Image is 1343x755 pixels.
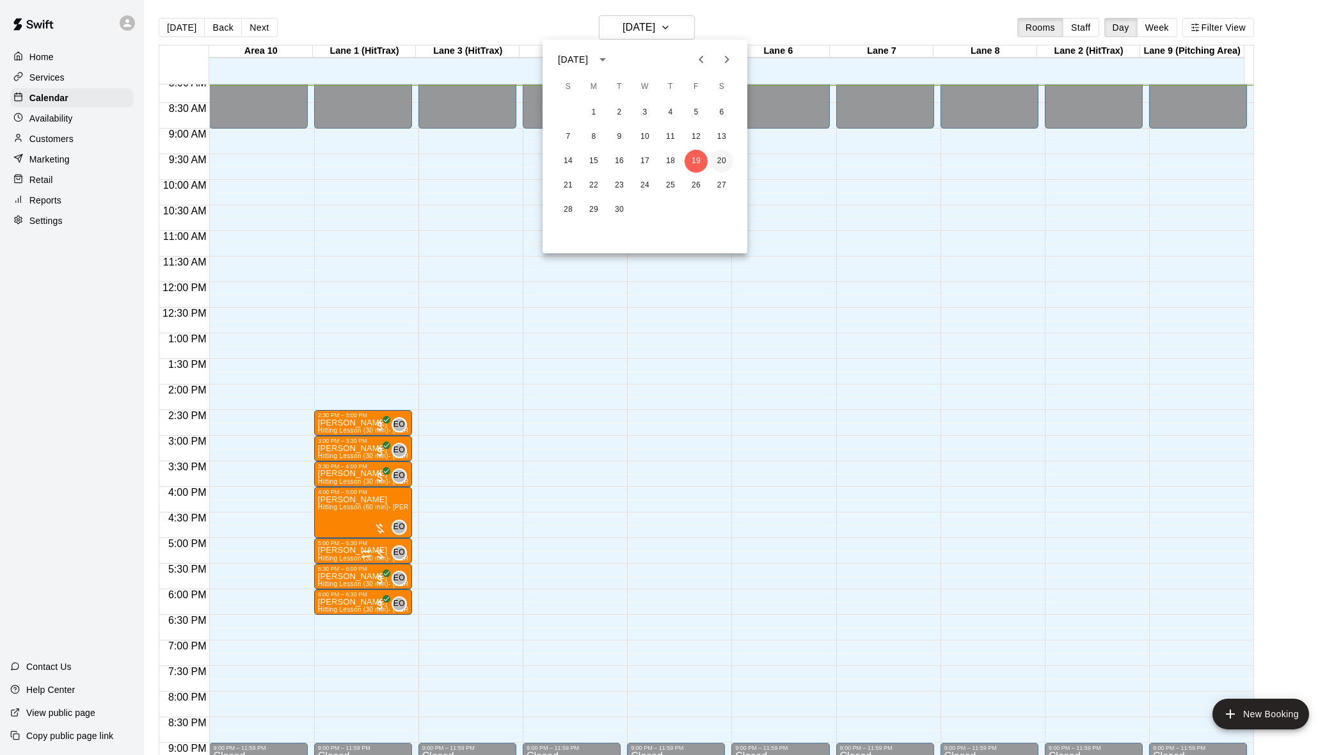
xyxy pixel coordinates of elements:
button: 12 [685,125,708,148]
span: Friday [685,74,708,100]
button: 15 [582,150,605,173]
button: 17 [633,150,656,173]
button: 26 [685,174,708,197]
button: calendar view is open, switch to year view [592,49,614,70]
button: 23 [608,174,631,197]
button: 19 [685,150,708,173]
button: 27 [710,174,733,197]
button: 8 [582,125,605,148]
button: 2 [608,101,631,124]
button: 20 [710,150,733,173]
span: Thursday [659,74,682,100]
button: 4 [659,101,682,124]
span: Monday [582,74,605,100]
button: 24 [633,174,656,197]
button: Previous month [688,47,714,72]
button: 25 [659,174,682,197]
button: 21 [557,174,580,197]
span: Tuesday [608,74,631,100]
button: 10 [633,125,656,148]
button: 7 [557,125,580,148]
button: 6 [710,101,733,124]
span: Wednesday [633,74,656,100]
button: 9 [608,125,631,148]
button: 30 [608,198,631,221]
button: Next month [714,47,740,72]
button: 14 [557,150,580,173]
div: [DATE] [558,53,588,67]
button: 11 [659,125,682,148]
span: Saturday [710,74,733,100]
span: Sunday [557,74,580,100]
button: 3 [633,101,656,124]
button: 5 [685,101,708,124]
button: 22 [582,174,605,197]
button: 28 [557,198,580,221]
button: 1 [582,101,605,124]
button: 13 [710,125,733,148]
button: 18 [659,150,682,173]
button: 16 [608,150,631,173]
button: 29 [582,198,605,221]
